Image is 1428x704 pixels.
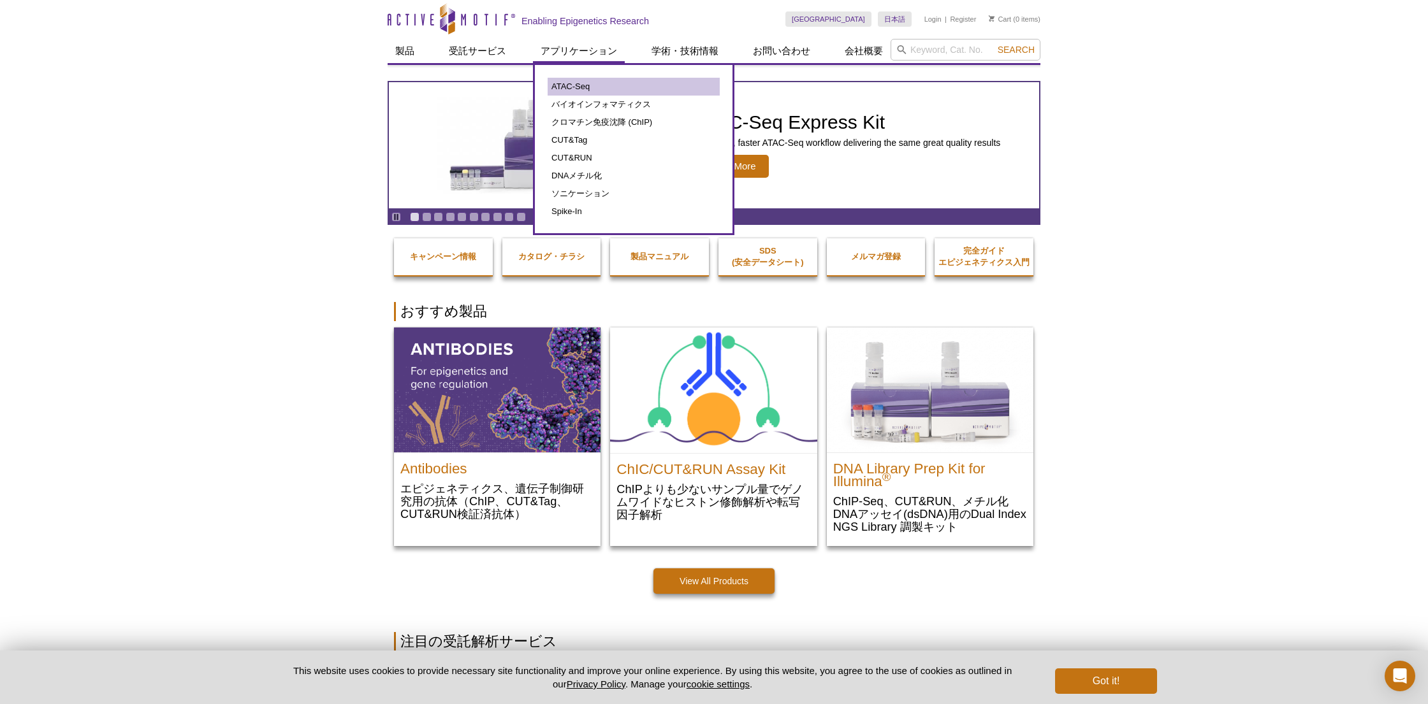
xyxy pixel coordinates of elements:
[1055,668,1157,694] button: Got it!
[653,568,775,594] a: View All Products
[833,494,1027,533] p: ChIP-Seq、CUT&RUN、メチル化DNAアッセイ(dsDNA)用のDual Index NGS Library 調製キット
[430,97,641,194] img: ATAC-Seq Express Kit
[610,327,817,453] img: ChIC/CUT&RUN Assay Kit
[469,212,479,222] a: Go to slide 6
[989,15,994,22] img: Your Cart
[521,15,649,27] h2: Enabling Epigenetics Research
[989,15,1011,24] a: Cart
[548,78,720,96] a: ATAC-Seq
[400,482,594,521] p: エピジェネティクス、遺伝子制御研究用の抗体（ChIP、CUT&Tag、CUT&RUN検証済抗体）
[998,45,1035,55] span: Search
[389,82,1039,208] article: ATAC-Seq Express Kit
[785,11,871,27] a: [GEOGRAPHIC_DATA]
[388,39,422,63] a: 製品
[732,246,804,267] strong: SDS (安全データシート)
[938,246,1030,267] strong: 完全ガイド エピジェネティクス入門
[548,113,720,131] a: クロマチン免疫沈降 (ChIP)
[1385,661,1415,691] div: Open Intercom Messenger
[687,679,750,689] button: cookie settings
[644,39,726,63] a: 学術・技術情報
[400,456,594,475] h2: Antibodies
[457,212,467,222] a: Go to slide 5
[827,238,926,275] a: メルマガ登録
[391,212,401,222] a: Toggle autoplay
[882,470,891,484] sup: ®
[481,212,490,222] a: Go to slide 7
[389,82,1039,208] a: ATAC-Seq Express Kit ATAC-Seq Express Kit Simplified, faster ATAC-Seq workflow delivering the sam...
[394,632,1034,651] h2: 注目の受託解析サービス
[610,238,709,275] a: 製品マニュアル
[837,39,891,63] a: 会社概要
[446,212,455,222] a: Go to slide 4
[567,679,625,689] a: Privacy Policy
[441,39,514,63] a: 受託サービス
[827,327,1033,546] a: DNA Library Prep Kit for Illumina DNA Library Prep Kit for Illumina® ChIP-Seq、CUT&RUN、メチル化DNAアッセイ...
[518,252,585,261] strong: カタログ・チラシ
[950,15,976,24] a: Register
[630,252,688,261] strong: 製品マニュアル
[548,203,720,220] a: Spike-In
[410,252,476,261] strong: キャンペーン情報
[410,212,419,222] a: Go to slide 1
[271,664,1034,691] p: This website uses cookies to provide necessary site functionality and improve your online experie...
[516,212,526,222] a: Go to slide 10
[394,238,493,275] a: キャンペーン情報
[616,482,810,521] p: ChIPよりも少ないサンプル量でゲノムワイドなヒストン修飾解析や転写因子解析
[422,212,432,222] a: Go to slide 2
[745,39,818,63] a: お問い合わせ
[533,39,625,63] a: アプリケーション
[548,149,720,167] a: CUT&RUN
[994,44,1038,55] button: Search
[924,15,942,24] a: Login
[851,252,901,261] strong: メルマガ登録
[616,457,810,476] h2: ChIC/CUT&RUN Assay Kit
[504,212,514,222] a: Go to slide 9
[548,167,720,185] a: DNAメチル化
[718,233,817,281] a: SDS(安全データシート)
[548,96,720,113] a: バイオインフォマティクス
[394,327,601,533] a: All Antibodies Antibodies エピジェネティクス、遺伝子制御研究用の抗体（ChIP、CUT&Tag、CUT&RUN検証済抗体）
[694,113,1000,132] h2: ATAC-Seq Express Kit
[610,327,817,534] a: ChIC/CUT&RUN Assay Kit ChIC/CUT&RUN Assay Kit ChIPよりも少ないサンプル量でゲノムワイドなヒストン修飾解析や転写因子解析
[935,233,1033,281] a: 完全ガイドエピジェネティクス入門
[833,456,1027,488] h2: DNA Library Prep Kit for Illumina
[694,137,1000,148] p: Simplified, faster ATAC-Seq workflow delivering the same great quality results
[548,185,720,203] a: ソニケーション
[433,212,443,222] a: Go to slide 3
[827,327,1033,452] img: DNA Library Prep Kit for Illumina
[394,302,1034,321] h2: おすすめ製品
[945,11,947,27] li: |
[493,212,502,222] a: Go to slide 8
[989,11,1040,27] li: (0 items)
[502,238,601,275] a: カタログ・チラシ
[394,327,601,452] img: All Antibodies
[891,39,1040,61] input: Keyword, Cat. No.
[548,131,720,149] a: CUT&Tag
[878,11,912,27] a: 日本語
